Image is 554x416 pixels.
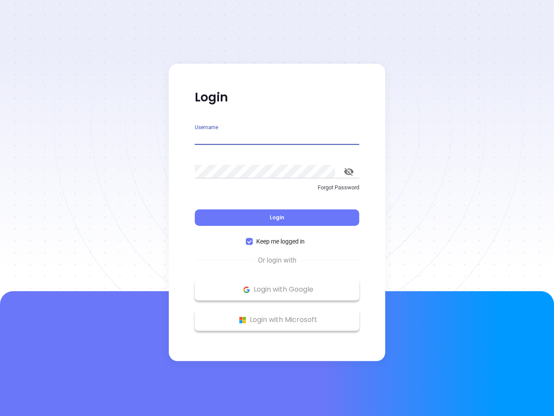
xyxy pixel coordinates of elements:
[195,279,359,300] button: Google Logo Login with Google
[199,283,355,296] p: Login with Google
[253,237,308,246] span: Keep me logged in
[241,284,252,295] img: Google Logo
[270,214,284,221] span: Login
[338,161,359,182] button: toggle password visibility
[195,209,359,226] button: Login
[195,125,218,130] label: Username
[199,313,355,326] p: Login with Microsoft
[195,309,359,331] button: Microsoft Logo Login with Microsoft
[237,315,248,325] img: Microsoft Logo
[195,183,359,199] a: Forgot Password
[195,183,359,192] p: Forgot Password
[195,90,359,105] p: Login
[254,255,301,266] span: Or login with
